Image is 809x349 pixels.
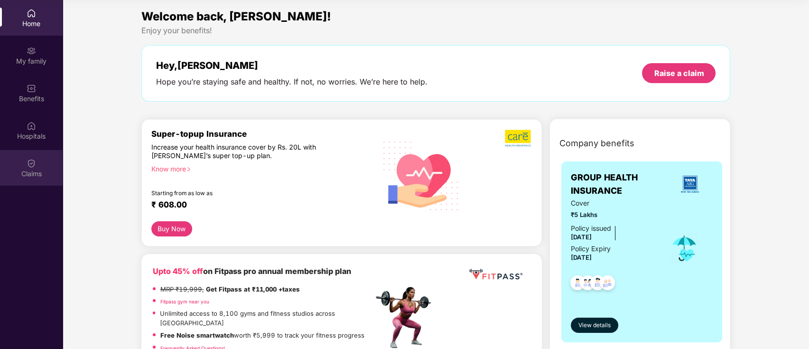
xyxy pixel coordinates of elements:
span: Welcome back, [PERSON_NAME]! [141,9,331,23]
span: [DATE] [571,254,592,261]
img: svg+xml;base64,PHN2ZyBpZD0iQmVuZWZpdHMiIHhtbG5zPSJodHRwOi8vd3d3LnczLm9yZy8yMDAwL3N2ZyIgd2lkdGg9Ij... [27,84,36,93]
img: svg+xml;base64,PHN2ZyBpZD0iQ2xhaW0iIHhtbG5zPSJodHRwOi8vd3d3LnczLm9yZy8yMDAwL3N2ZyIgd2lkdGg9IjIwIi... [27,159,36,168]
strong: Free Noise smartwatch [160,331,234,339]
img: svg+xml;base64,PHN2ZyB3aWR0aD0iMjAiIGhlaWdodD0iMjAiIHZpZXdCb3g9IjAgMCAyMCAyMCIgZmlsbD0ibm9uZSIgeG... [27,46,36,56]
div: Hope you’re staying safe and healthy. If not, no worries. We’re here to help. [156,77,428,87]
div: Starting from as low as [151,189,333,196]
b: Upto 45% off [153,266,203,276]
span: Company benefits [559,137,634,150]
span: [DATE] [571,233,592,241]
img: icon [669,233,700,264]
button: View details [571,318,618,333]
img: svg+xml;base64,PHN2ZyB4bWxucz0iaHR0cDovL3d3dy53My5vcmcvMjAwMC9zdmciIHhtbG5zOnhsaW5rPSJodHRwOi8vd3... [376,129,466,221]
img: b5dec4f62d2307b9de63beb79f102df3.png [505,129,532,147]
img: svg+xml;base64,PHN2ZyBpZD0iSG9tZSIgeG1sbnM9Imh0dHA6Ly93d3cudzMub3JnLzIwMDAvc3ZnIiB3aWR0aD0iMjAiIG... [27,9,36,18]
a: Fitpass gym near you [160,299,209,304]
b: on Fitpass pro annual membership plan [153,266,351,276]
div: ₹ 608.00 [151,200,364,211]
button: Buy Now [151,221,193,236]
img: svg+xml;base64,PHN2ZyB4bWxucz0iaHR0cDovL3d3dy53My5vcmcvMjAwMC9zdmciIHdpZHRoPSI0OC45NDMiIGhlaWdodD... [586,273,609,296]
img: svg+xml;base64,PHN2ZyB4bWxucz0iaHR0cDovL3d3dy53My5vcmcvMjAwMC9zdmciIHdpZHRoPSI0OC45NDMiIGhlaWdodD... [596,273,619,296]
div: Policy Expiry [571,244,611,254]
div: Know more [151,165,368,171]
span: Cover [571,198,656,208]
div: Super-topup Insurance [151,129,373,139]
img: svg+xml;base64,PHN2ZyB4bWxucz0iaHR0cDovL3d3dy53My5vcmcvMjAwMC9zdmciIHdpZHRoPSI0OC45NDMiIGhlaWdodD... [566,273,589,296]
span: View details [578,321,611,330]
img: svg+xml;base64,PHN2ZyBpZD0iSG9zcGl0YWxzIiB4bWxucz0iaHR0cDovL3d3dy53My5vcmcvMjAwMC9zdmciIHdpZHRoPS... [27,121,36,131]
strong: Get Fitpass at ₹11,000 +taxes [206,285,300,293]
div: Raise a claim [654,68,704,78]
span: right [186,167,191,172]
div: Increase your health insurance cover by Rs. 20L with [PERSON_NAME]’s super top-up plan. [151,143,333,160]
p: Unlimited access to 8,100 gyms and fitness studios across [GEOGRAPHIC_DATA] [160,309,373,328]
p: worth ₹5,999 to track your fitness progress [160,330,364,340]
del: MRP ₹19,999, [160,285,204,293]
span: ₹5 Lakhs [571,210,656,220]
span: GROUP HEALTH INSURANCE [571,171,667,198]
div: Hey, [PERSON_NAME] [156,60,428,71]
img: fppp.png [467,265,524,283]
img: svg+xml;base64,PHN2ZyB4bWxucz0iaHR0cDovL3d3dy53My5vcmcvMjAwMC9zdmciIHdpZHRoPSI0OC45MTUiIGhlaWdodD... [576,273,599,296]
img: insurerLogo [677,171,703,197]
div: Enjoy your benefits! [141,26,731,36]
div: Policy issued [571,223,611,234]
